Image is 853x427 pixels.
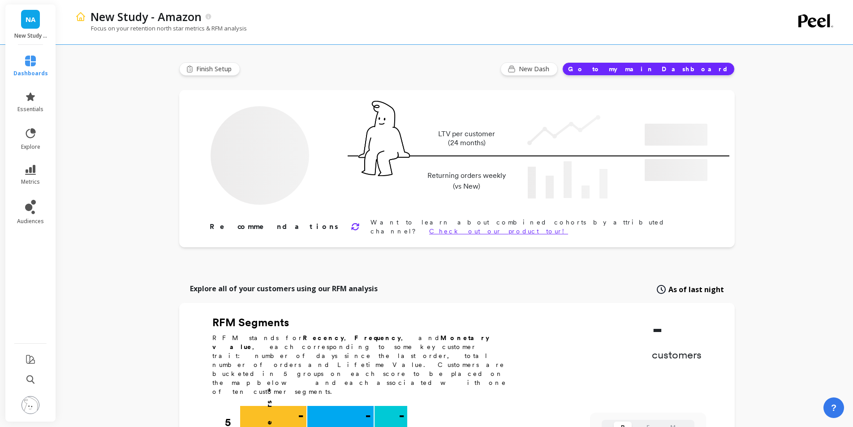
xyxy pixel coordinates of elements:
[210,221,340,232] p: Recommendations
[75,24,247,32] p: Focus on your retention north star metrics & RFM analysis
[179,62,240,76] button: Finish Setup
[358,101,410,176] img: pal seatted on line
[519,65,552,73] span: New Dash
[90,9,202,24] p: New Study - Amazon
[831,401,836,414] span: ?
[425,129,508,147] p: LTV per customer (24 months)
[365,409,371,423] p: -
[298,409,304,423] p: -
[212,333,517,396] p: RFM stands for , , and , each corresponding to some key customer trait: number of days since the ...
[21,143,40,151] span: explore
[21,178,40,185] span: metrics
[823,397,844,418] button: ?
[14,32,47,39] p: New Study - Amazon
[429,228,568,235] a: Check out our product tour!
[562,62,735,76] button: Go to my main Dashboard
[75,11,86,22] img: header icon
[652,315,702,342] p: -
[652,348,702,362] p: customers
[399,409,405,423] p: -
[212,315,517,330] h2: RFM Segments
[668,284,724,295] span: As of last night
[354,334,401,341] b: Frequency
[22,396,39,414] img: profile picture
[13,70,48,77] span: dashboards
[17,106,43,113] span: essentials
[190,283,378,294] p: Explore all of your customers using our RFM analysis
[17,218,44,225] span: audiences
[196,65,234,73] span: Finish Setup
[500,62,558,76] button: New Dash
[370,218,706,236] p: Want to learn about combined cohorts by attributed channel?
[303,334,344,341] b: Recency
[26,14,35,25] span: NA
[425,170,508,192] p: Returning orders weekly (vs New)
